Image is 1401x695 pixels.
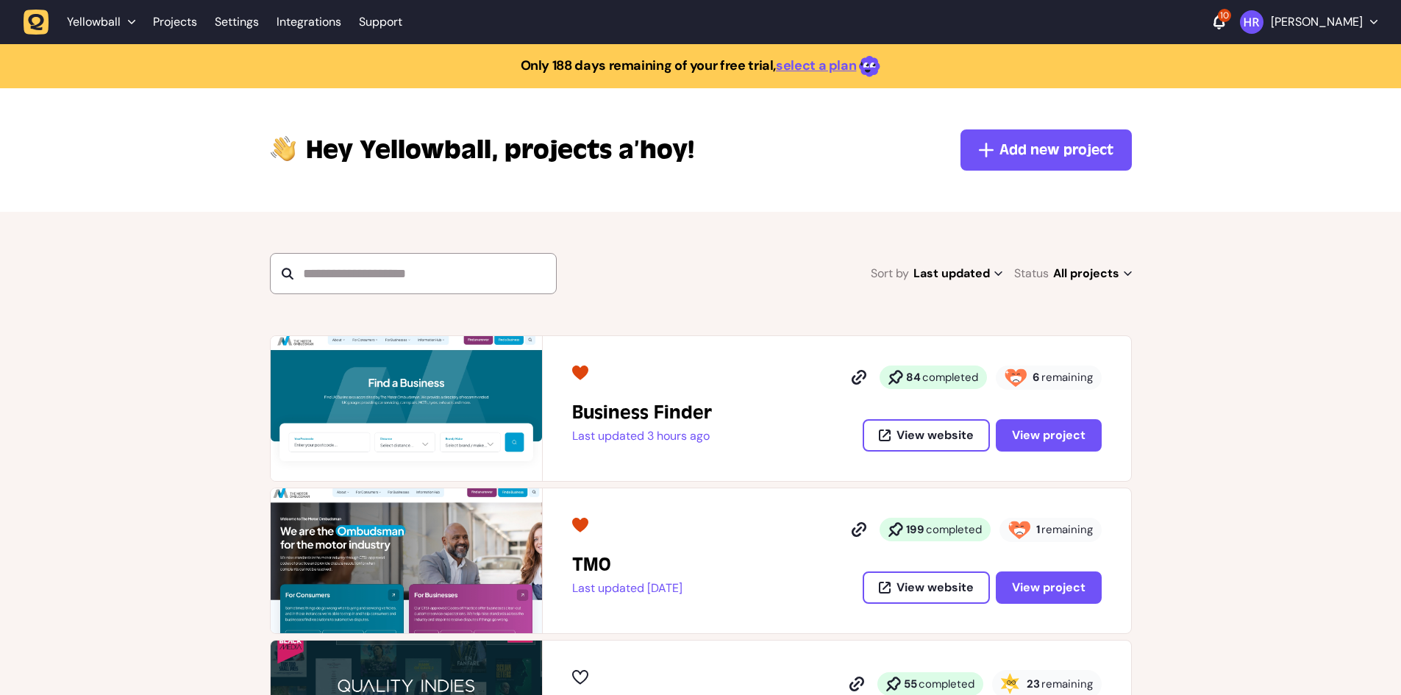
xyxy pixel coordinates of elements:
[871,263,909,284] span: Sort by
[996,419,1102,452] button: View project
[996,571,1102,604] button: View project
[572,553,682,577] h2: TMO
[306,132,694,168] p: projects a’hoy!
[960,129,1132,171] button: Add new project
[270,132,297,163] img: hi-hand
[913,263,1002,284] span: Last updated
[919,677,974,691] span: completed
[521,57,777,74] strong: Only 188 days remaining of your free trial,
[1033,370,1040,385] strong: 6
[306,132,499,168] span: Yellowball
[1240,10,1377,34] button: [PERSON_NAME]
[1014,263,1049,284] span: Status
[1027,677,1040,691] strong: 23
[67,15,121,29] span: Yellowball
[572,581,682,596] p: Last updated [DATE]
[1036,522,1040,537] strong: 1
[863,571,990,604] button: View website
[1240,10,1263,34] img: Harry Robinson
[277,9,341,35] a: Integrations
[859,56,880,77] img: emoji
[926,522,982,537] span: completed
[1271,15,1363,29] p: [PERSON_NAME]
[1218,9,1231,22] div: 10
[153,9,197,35] a: Projects
[1053,263,1132,284] span: All projects
[906,370,921,385] strong: 84
[1041,677,1093,691] span: remaining
[922,370,978,385] span: completed
[863,419,990,452] button: View website
[1041,370,1093,385] span: remaining
[896,582,974,594] span: View website
[572,401,712,424] h2: Business Finder
[906,522,924,537] strong: 199
[359,15,402,29] a: Support
[271,336,542,481] img: Business Finder
[1041,522,1093,537] span: remaining
[572,429,712,443] p: Last updated 3 hours ago
[271,488,542,633] img: TMO
[999,140,1113,160] span: Add new project
[1012,427,1085,443] span: View project
[215,9,259,35] a: Settings
[904,677,917,691] strong: 55
[1012,580,1085,595] span: View project
[24,9,144,35] button: Yellowball
[776,57,856,74] a: select a plan
[896,430,974,441] span: View website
